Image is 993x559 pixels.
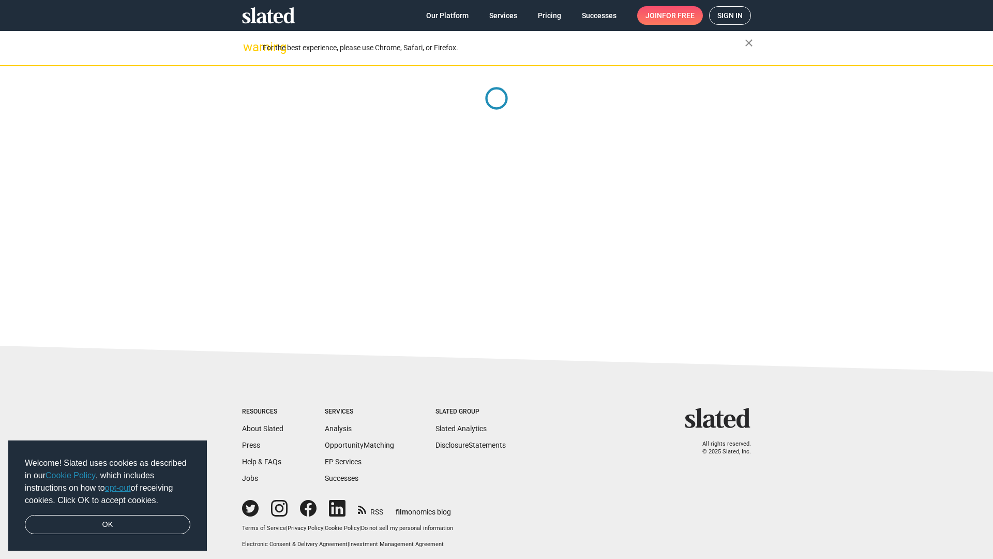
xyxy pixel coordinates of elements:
[242,541,348,548] a: Electronic Consent & Delivery Agreement
[46,471,96,480] a: Cookie Policy
[743,37,755,49] mat-icon: close
[242,408,283,416] div: Resources
[325,474,358,482] a: Successes
[323,525,325,532] span: |
[489,6,517,25] span: Services
[435,408,506,416] div: Slated Group
[717,7,743,24] span: Sign in
[348,541,349,548] span: |
[435,424,487,433] a: Slated Analytics
[263,41,745,55] div: For the best experience, please use Chrome, Safari, or Firefox.
[396,499,451,517] a: filmonomics blog
[242,424,283,433] a: About Slated
[286,525,288,532] span: |
[530,6,569,25] a: Pricing
[426,6,469,25] span: Our Platform
[25,515,190,535] a: dismiss cookie message
[358,501,383,517] a: RSS
[288,525,323,532] a: Privacy Policy
[582,6,616,25] span: Successes
[243,41,255,53] mat-icon: warning
[325,441,394,449] a: OpportunityMatching
[325,424,352,433] a: Analysis
[645,6,695,25] span: Join
[242,458,281,466] a: Help & FAQs
[418,6,477,25] a: Our Platform
[361,525,453,533] button: Do not sell my personal information
[325,458,362,466] a: EP Services
[396,508,408,516] span: film
[242,525,286,532] a: Terms of Service
[538,6,561,25] span: Pricing
[662,6,695,25] span: for free
[691,440,751,455] p: All rights reserved. © 2025 Slated, Inc.
[242,441,260,449] a: Press
[435,441,506,449] a: DisclosureStatements
[574,6,625,25] a: Successes
[481,6,525,25] a: Services
[359,525,361,532] span: |
[709,6,751,25] a: Sign in
[8,440,207,551] div: cookieconsent
[105,483,131,492] a: opt-out
[25,457,190,507] span: Welcome! Slated uses cookies as described in our , which includes instructions on how to of recei...
[242,474,258,482] a: Jobs
[637,6,703,25] a: Joinfor free
[325,525,359,532] a: Cookie Policy
[349,541,444,548] a: Investment Management Agreement
[325,408,394,416] div: Services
